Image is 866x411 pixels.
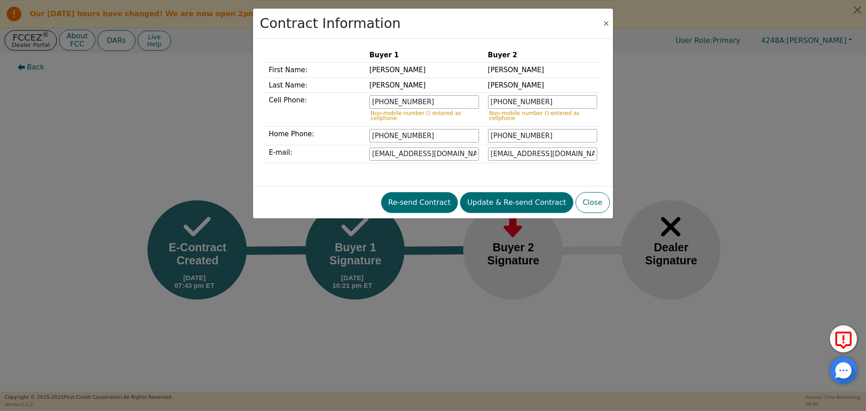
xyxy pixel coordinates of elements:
[460,192,573,213] button: Update & Re-send Contract
[365,78,483,93] td: [PERSON_NAME]
[484,63,602,78] td: [PERSON_NAME]
[488,95,597,109] input: 303-867-5309 x104
[371,111,478,121] p: Non-mobile number () entered as cellphone
[264,78,365,93] td: Last Name:
[365,63,483,78] td: [PERSON_NAME]
[365,48,483,63] th: Buyer 1
[264,63,365,78] td: First Name:
[830,325,857,352] button: Report Error to FCC
[602,19,611,28] button: Close
[576,192,610,213] button: Close
[484,78,602,93] td: [PERSON_NAME]
[484,48,602,63] th: Buyer 2
[369,95,479,109] input: 303-867-5309 x104
[264,93,365,127] td: Cell Phone:
[369,129,479,143] input: 303-867-5309 x104
[260,15,401,32] h2: Contract Information
[488,129,597,143] input: 303-867-5309 x104
[489,111,596,121] p: Non-mobile number () entered as cellphone
[381,192,458,213] button: Re-send Contract
[264,145,365,163] td: E-mail:
[264,127,365,145] td: Home Phone:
